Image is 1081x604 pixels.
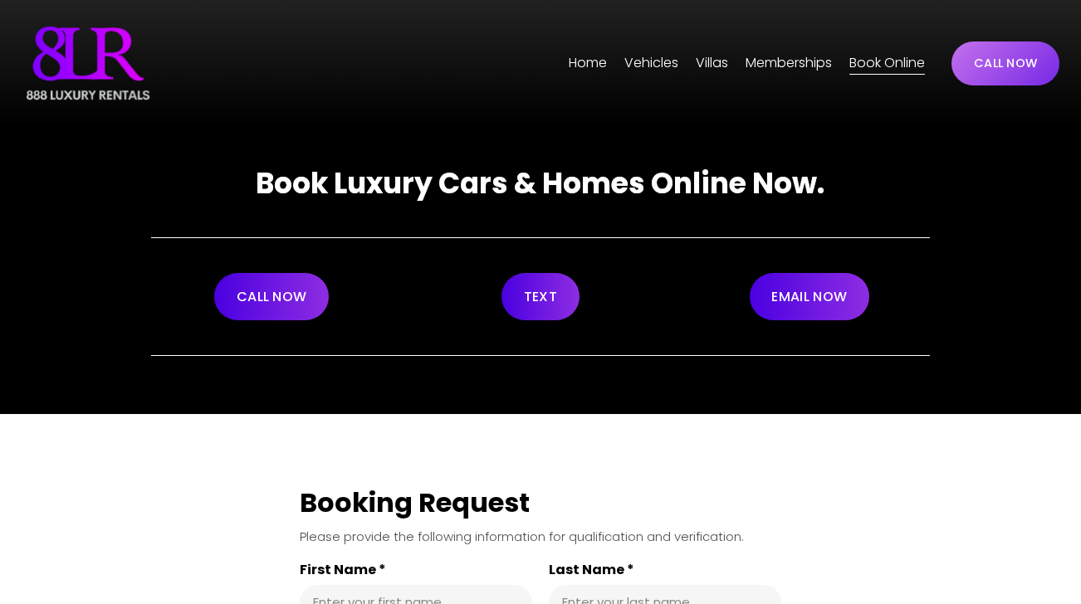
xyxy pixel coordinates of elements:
[549,562,781,578] label: Last Name *
[849,50,925,76] a: Book Online
[951,41,1059,85] a: CALL NOW
[624,51,678,75] span: Vehicles
[300,528,781,545] div: Please provide the following information for qualification and verification.
[750,273,869,320] a: EMAIL NOW
[300,562,532,578] label: First Name *
[696,50,728,76] a: folder dropdown
[256,163,824,203] strong: Book Luxury Cars & Homes Online Now.
[214,273,329,320] a: CALL NOW
[569,50,607,76] a: Home
[746,50,832,76] a: Memberships
[300,485,781,520] div: Booking Request
[696,51,728,75] span: Villas
[501,273,580,320] a: TEXT
[22,22,154,105] img: Luxury Car &amp; Home Rentals For Every Occasion
[624,50,678,76] a: folder dropdown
